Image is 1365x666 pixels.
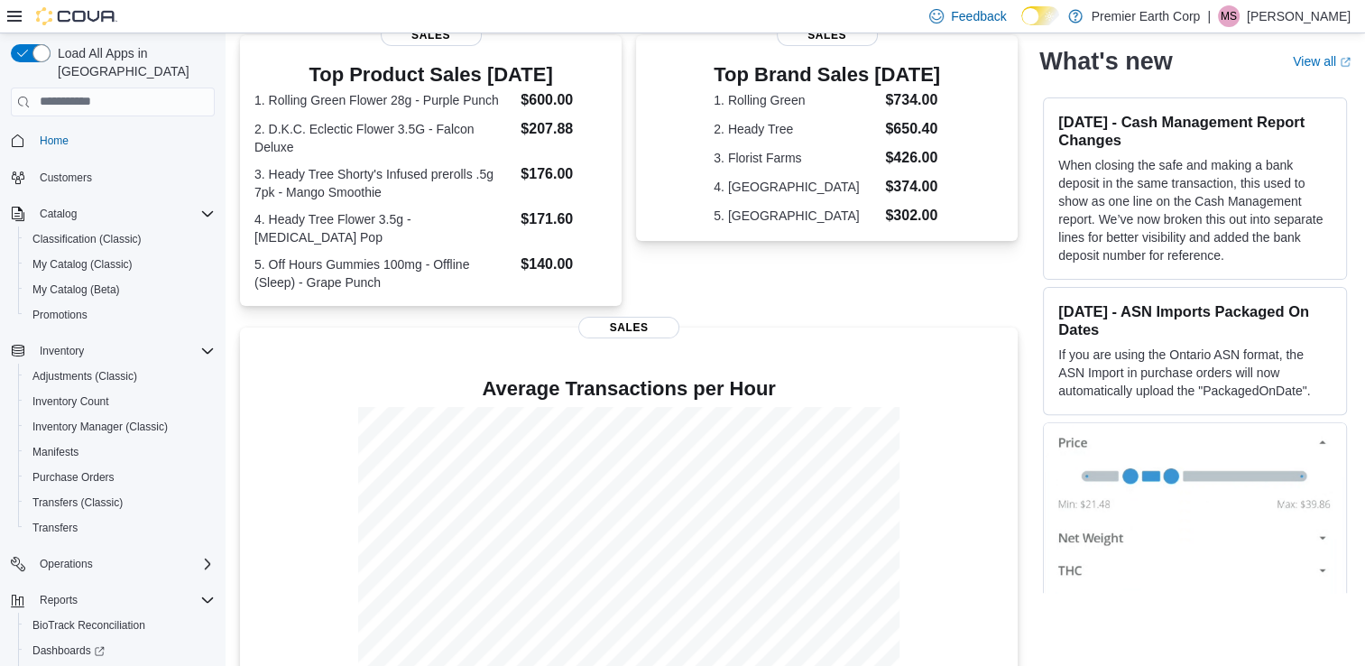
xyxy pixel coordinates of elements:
[32,521,78,535] span: Transfers
[25,441,86,463] a: Manifests
[32,129,215,152] span: Home
[25,517,215,539] span: Transfers
[32,308,88,322] span: Promotions
[32,643,105,658] span: Dashboards
[32,282,120,297] span: My Catalog (Beta)
[40,134,69,148] span: Home
[18,465,222,490] button: Purchase Orders
[4,127,222,153] button: Home
[4,551,222,577] button: Operations
[885,89,940,111] dd: $734.00
[521,89,607,111] dd: $600.00
[25,391,116,412] a: Inventory Count
[32,369,137,384] span: Adjustments (Classic)
[25,254,140,275] a: My Catalog (Classic)
[32,340,215,362] span: Inventory
[25,467,122,488] a: Purchase Orders
[25,615,215,636] span: BioTrack Reconciliation
[4,201,222,227] button: Catalog
[18,613,222,638] button: BioTrack Reconciliation
[1021,25,1022,26] span: Dark Mode
[32,445,78,459] span: Manifests
[777,24,878,46] span: Sales
[32,420,168,434] span: Inventory Manager (Classic)
[18,277,222,302] button: My Catalog (Beta)
[25,254,215,275] span: My Catalog (Classic)
[36,7,117,25] img: Cova
[40,171,92,185] span: Customers
[4,587,222,613] button: Reports
[25,416,215,438] span: Inventory Manager (Classic)
[51,44,215,80] span: Load All Apps in [GEOGRAPHIC_DATA]
[521,254,607,275] dd: $140.00
[1058,302,1332,338] h3: [DATE] - ASN Imports Packaged On Dates
[18,414,222,439] button: Inventory Manager (Classic)
[25,228,149,250] a: Classification (Classic)
[885,205,940,227] dd: $302.00
[521,163,607,185] dd: $176.00
[18,490,222,515] button: Transfers (Classic)
[40,557,93,571] span: Operations
[885,176,940,198] dd: $374.00
[714,178,878,196] dt: 4. [GEOGRAPHIC_DATA]
[1218,5,1240,27] div: Mark Schlueter
[714,149,878,167] dt: 3. Florist Farms
[254,91,513,109] dt: 1. Rolling Green Flower 28g - Purple Punch
[521,208,607,230] dd: $171.60
[1058,113,1332,149] h3: [DATE] - Cash Management Report Changes
[32,203,215,225] span: Catalog
[1058,346,1332,400] p: If you are using the Ontario ASN format, the ASN Import in purchase orders will now automatically...
[25,391,215,412] span: Inventory Count
[40,593,78,607] span: Reports
[18,638,222,663] a: Dashboards
[885,118,940,140] dd: $650.40
[32,589,85,611] button: Reports
[714,64,940,86] h3: Top Brand Sales [DATE]
[32,618,145,633] span: BioTrack Reconciliation
[254,120,513,156] dt: 2. D.K.C. Eclectic Flower 3.5G - Falcon Deluxe
[25,517,85,539] a: Transfers
[32,130,76,152] a: Home
[25,228,215,250] span: Classification (Classic)
[18,227,222,252] button: Classification (Classic)
[254,165,513,201] dt: 3. Heady Tree Shorty's Infused prerolls .5g 7pk - Mango Smoothie
[1021,6,1059,25] input: Dark Mode
[1039,47,1172,76] h2: What's new
[25,467,215,488] span: Purchase Orders
[32,589,215,611] span: Reports
[4,338,222,364] button: Inventory
[32,553,100,575] button: Operations
[32,553,215,575] span: Operations
[32,495,123,510] span: Transfers (Classic)
[885,147,940,169] dd: $426.00
[32,203,84,225] button: Catalog
[25,279,215,301] span: My Catalog (Beta)
[714,207,878,225] dt: 5. [GEOGRAPHIC_DATA]
[951,7,1006,25] span: Feedback
[25,640,112,661] a: Dashboards
[18,252,222,277] button: My Catalog (Classic)
[25,304,215,326] span: Promotions
[25,441,215,463] span: Manifests
[521,118,607,140] dd: $207.88
[32,257,133,272] span: My Catalog (Classic)
[714,91,878,109] dt: 1. Rolling Green
[714,120,878,138] dt: 2. Heady Tree
[254,255,513,291] dt: 5. Off Hours Gummies 100mg - Offline (Sleep) - Grape Punch
[18,439,222,465] button: Manifests
[40,344,84,358] span: Inventory
[25,640,215,661] span: Dashboards
[32,394,109,409] span: Inventory Count
[25,304,95,326] a: Promotions
[32,167,99,189] a: Customers
[18,302,222,328] button: Promotions
[32,232,142,246] span: Classification (Classic)
[4,164,222,190] button: Customers
[32,340,91,362] button: Inventory
[25,615,152,636] a: BioTrack Reconciliation
[25,492,130,513] a: Transfers (Classic)
[25,365,215,387] span: Adjustments (Classic)
[18,364,222,389] button: Adjustments (Classic)
[32,470,115,485] span: Purchase Orders
[254,64,607,86] h3: Top Product Sales [DATE]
